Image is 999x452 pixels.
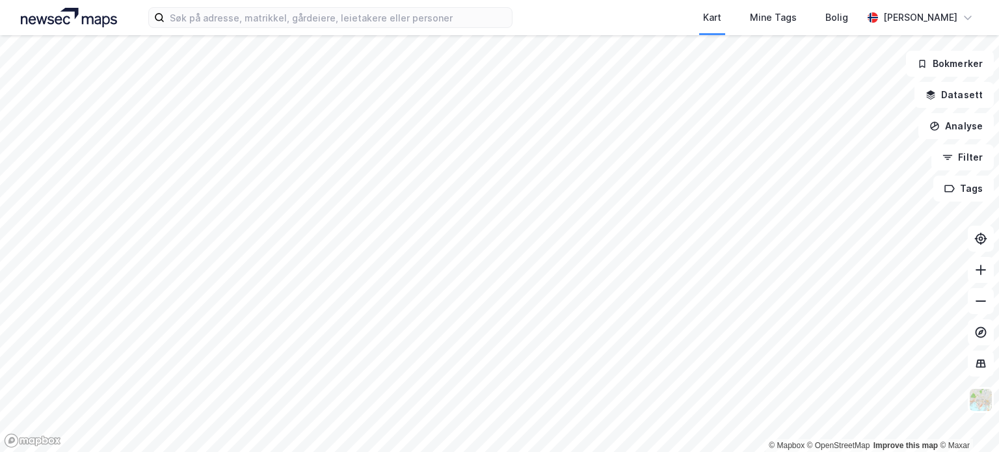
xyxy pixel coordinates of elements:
button: Filter [931,144,994,170]
a: OpenStreetMap [807,441,870,450]
img: Z [968,388,993,412]
button: Tags [933,176,994,202]
iframe: Chat Widget [934,390,999,452]
div: [PERSON_NAME] [883,10,957,25]
a: Improve this map [873,441,938,450]
div: Kontrollprogram for chat [934,390,999,452]
a: Mapbox homepage [4,433,61,448]
div: Mine Tags [750,10,797,25]
img: logo.a4113a55bc3d86da70a041830d287a7e.svg [21,8,117,27]
button: Bokmerker [906,51,994,77]
div: Kart [703,10,721,25]
input: Søk på adresse, matrikkel, gårdeiere, leietakere eller personer [165,8,512,27]
button: Datasett [914,82,994,108]
a: Mapbox [769,441,805,450]
div: Bolig [825,10,848,25]
button: Analyse [918,113,994,139]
